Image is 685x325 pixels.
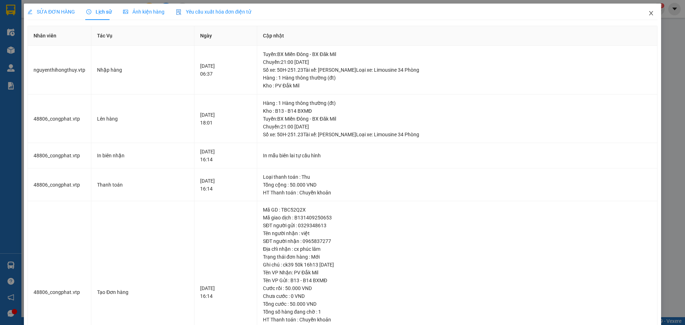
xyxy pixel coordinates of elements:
[257,26,658,46] th: Cập nhật
[263,214,651,222] div: Mã giao dịch : B131409250653
[263,229,651,237] div: Tên người nhận : việt
[263,99,651,107] div: Hàng : 1 Hàng thông thường (đt)
[27,9,32,14] span: edit
[263,173,651,181] div: Loại thanh toán : Thu
[97,152,188,159] div: In biên nhận
[176,9,182,15] img: icon
[263,300,651,308] div: Tổng cước : 50.000 VND
[123,9,164,15] span: Ảnh kiện hàng
[263,115,651,138] div: Tuyến : BX Miền Đông - BX Đăk Mil Chuyến: 21:00 [DATE] Số xe: 50H-251.23 Tài xế: [PERSON_NAME] Lo...
[200,177,251,193] div: [DATE] 16:14
[641,4,661,24] button: Close
[263,245,651,253] div: Địa chỉ nhận : cx phúc lâm
[27,9,75,15] span: SỬA ĐƠN HÀNG
[200,111,251,127] div: [DATE] 18:01
[97,288,188,296] div: Tạo Đơn hàng
[194,26,257,46] th: Ngày
[28,26,91,46] th: Nhân viên
[97,181,188,189] div: Thanh toán
[200,148,251,163] div: [DATE] 16:14
[263,50,651,74] div: Tuyến : BX Miền Đông - BX Đăk Mil Chuyến: 21:00 [DATE] Số xe: 50H-251.23 Tài xế: [PERSON_NAME] Lo...
[263,222,651,229] div: SĐT người gửi : 0329348613
[86,9,91,14] span: clock-circle
[91,26,194,46] th: Tác Vụ
[263,237,651,245] div: SĐT người nhận : 0965837277
[263,152,651,159] div: In mẫu biên lai tự cấu hình
[263,189,651,197] div: HT Thanh toán : Chuyển khoản
[263,276,651,284] div: Tên VP Gửi : B13 - B14 BXMĐ
[263,181,651,189] div: Tổng cộng : 50.000 VND
[263,82,651,90] div: Kho : PV Đắk Mil
[200,284,251,300] div: [DATE] 16:14
[263,292,651,300] div: Chưa cước : 0 VND
[28,46,91,95] td: nguyenthihongthuy.vtp
[263,206,651,214] div: Mã GD : TBC52Q2X
[263,269,651,276] div: Tên VP Nhận: PV Đắk Mil
[97,66,188,74] div: Nhập hàng
[28,168,91,202] td: 48806_congphat.vtp
[200,62,251,78] div: [DATE] 06:37
[28,143,91,168] td: 48806_congphat.vtp
[176,9,251,15] span: Yêu cầu xuất hóa đơn điện tử
[28,95,91,143] td: 48806_congphat.vtp
[263,316,651,324] div: HT Thanh toán : Chuyển khoản
[263,284,651,292] div: Cước rồi : 50.000 VND
[648,10,654,16] span: close
[123,9,128,14] span: picture
[86,9,112,15] span: Lịch sử
[263,107,651,115] div: Kho : B13 - B14 BXMĐ
[263,308,651,316] div: Tổng số hàng đang chờ : 1
[263,74,651,82] div: Hàng : 1 Hàng thông thường (đt)
[263,253,651,261] div: Trạng thái đơn hàng : Mới
[97,115,188,123] div: Lên hàng
[263,261,651,269] div: Ghi chú : ck39 50k 16h13 [DATE]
